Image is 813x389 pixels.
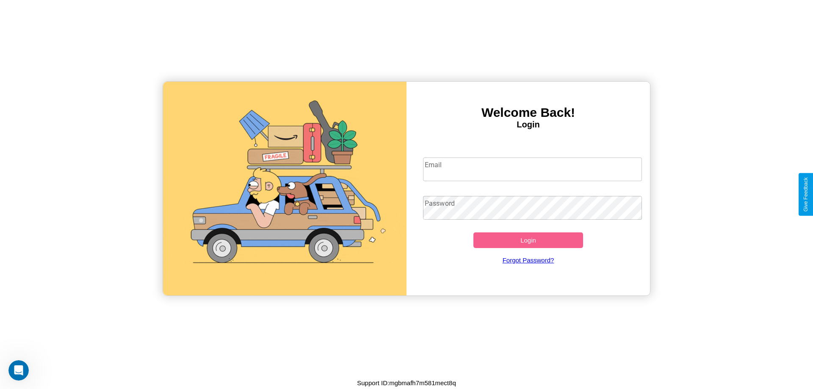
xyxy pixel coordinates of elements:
div: Give Feedback [803,177,809,212]
button: Login [473,232,583,248]
h3: Welcome Back! [406,105,650,120]
p: Support ID: mgbmafh7m581mect8q [357,377,456,389]
img: gif [163,82,406,295]
a: Forgot Password? [419,248,638,272]
h4: Login [406,120,650,130]
iframe: Intercom live chat [8,360,29,381]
